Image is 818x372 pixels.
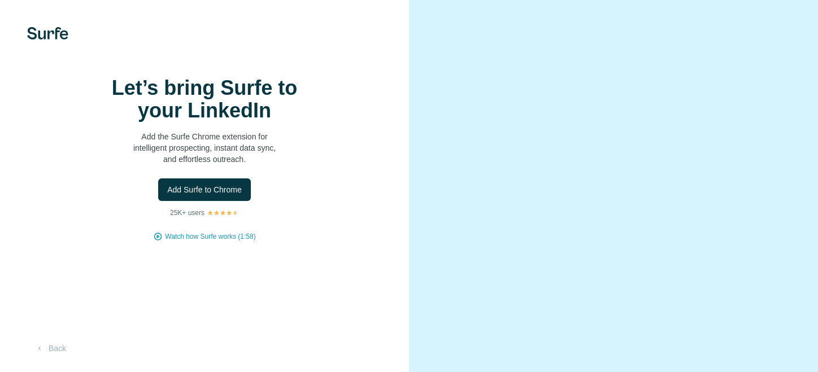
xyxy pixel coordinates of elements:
button: Add Surfe to Chrome [158,178,251,201]
img: Surfe's logo [27,27,68,40]
h1: Let’s bring Surfe to your LinkedIn [92,77,317,122]
p: 25K+ users [170,208,204,218]
button: Back [27,338,74,358]
span: Add Surfe to Chrome [167,184,242,195]
img: Rating Stars [207,209,239,216]
button: Watch how Surfe works (1:58) [165,231,255,242]
p: Add the Surfe Chrome extension for intelligent prospecting, instant data sync, and effortless out... [92,131,317,165]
